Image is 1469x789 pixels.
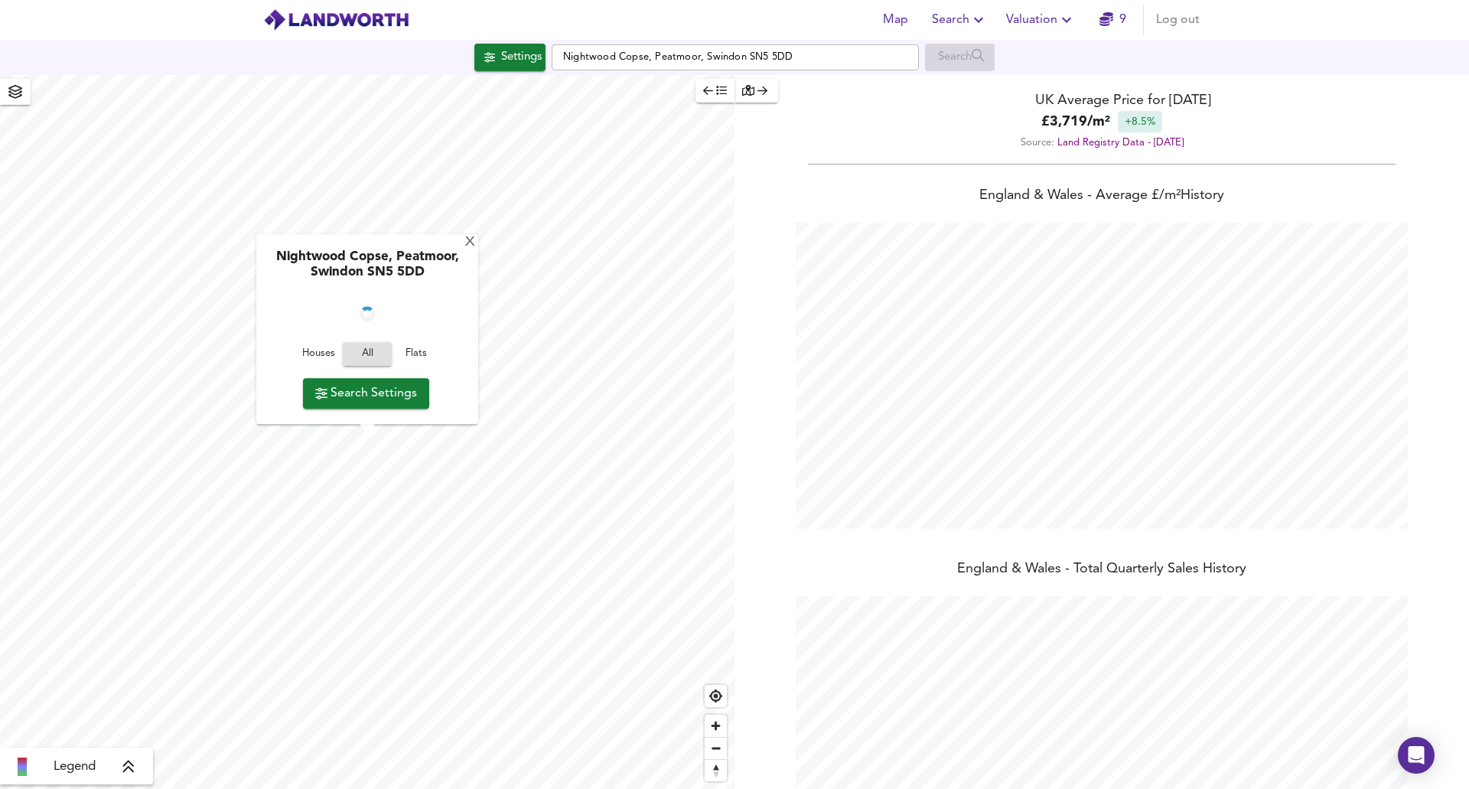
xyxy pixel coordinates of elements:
[734,90,1469,111] div: UK Average Price for [DATE]
[1118,111,1162,132] div: +8.5%
[474,44,546,71] button: Settings
[734,186,1469,207] div: England & Wales - Average £/ m² History
[350,346,384,364] span: All
[1156,9,1200,31] span: Log out
[1000,5,1082,35] button: Valuation
[1057,138,1184,148] a: Land Registry Data - [DATE]
[263,8,409,31] img: logo
[298,346,339,364] span: Houses
[734,559,1469,581] div: England & Wales - Total Quarterly Sales History
[1006,9,1076,31] span: Valuation
[396,346,437,364] span: Flats
[474,44,546,71] div: Click to configure Search Settings
[1150,5,1206,35] button: Log out
[315,383,417,404] span: Search Settings
[54,758,96,776] span: Legend
[343,343,392,367] button: All
[1041,112,1110,132] b: £ 3,719 / m²
[552,44,919,70] input: Enter a location...
[926,5,994,35] button: Search
[877,9,914,31] span: Map
[932,9,988,31] span: Search
[705,738,727,759] span: Zoom out
[705,685,727,707] button: Find my location
[925,44,995,71] div: Enable a Source before running a Search
[1088,5,1137,35] button: 9
[1099,9,1126,31] a: 9
[734,132,1469,153] div: Source:
[392,343,441,367] button: Flats
[705,715,727,737] button: Zoom in
[871,5,920,35] button: Map
[705,759,727,781] button: Reset bearing to north
[294,343,343,367] button: Houses
[705,760,727,781] span: Reset bearing to north
[264,250,471,290] div: Nightwood Copse, Peatmoor, Swindon SN5 5DD
[303,378,429,409] button: Search Settings
[705,737,727,759] button: Zoom out
[1398,737,1435,774] div: Open Intercom Messenger
[501,47,542,67] div: Settings
[464,236,477,250] div: X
